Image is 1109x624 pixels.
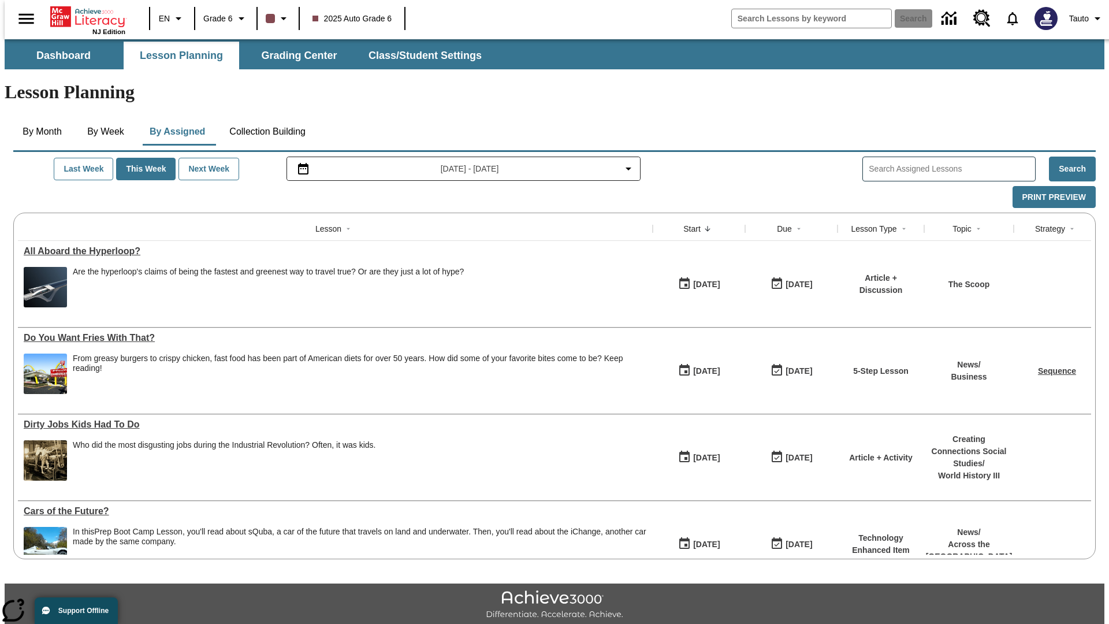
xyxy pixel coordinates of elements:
p: World History III [930,470,1008,482]
p: 5-Step Lesson [853,365,909,377]
img: Black and white photo of two young boys standing on a piece of heavy machinery [24,440,67,481]
a: Notifications [998,3,1028,34]
div: Do You Want Fries With That? [24,333,647,343]
button: Sort [897,222,911,236]
button: By Assigned [140,118,214,146]
p: Business [951,371,987,383]
button: Grade: Grade 6, Select a grade [199,8,253,29]
button: Sort [972,222,985,236]
div: Home [50,4,125,35]
p: News / [926,526,1013,538]
button: Next Week [178,158,239,180]
button: 07/01/25: First time the lesson was available [674,533,724,555]
input: Search Assigned Lessons [869,161,1035,177]
span: [DATE] - [DATE] [441,163,499,175]
p: Across the [GEOGRAPHIC_DATA] [926,538,1013,563]
testabrev: Prep Boot Camp Lesson, you'll read about sQuba, a car of the future that travels on land and unde... [73,527,646,546]
span: Grading Center [261,49,337,62]
button: 08/01/26: Last day the lesson can be accessed [766,533,816,555]
button: 07/21/25: First time the lesson was available [674,273,724,295]
p: News / [951,359,987,371]
div: [DATE] [693,537,720,552]
span: Support Offline [58,607,109,615]
button: Collection Building [220,118,315,146]
div: [DATE] [693,451,720,465]
img: One of the first McDonald's stores, with the iconic red sign and golden arches. [24,354,67,394]
div: Who did the most disgusting jobs during the Industrial Revolution? Often, it was kids. [73,440,376,450]
button: Sort [792,222,806,236]
div: [DATE] [786,364,812,378]
a: All Aboard the Hyperloop?, Lessons [24,246,647,257]
button: 07/20/26: Last day the lesson can be accessed [766,360,816,382]
button: Sort [1065,222,1079,236]
button: Print Preview [1013,186,1096,209]
a: Home [50,5,125,28]
a: Do You Want Fries With That?, Lessons [24,333,647,343]
button: Dashboard [6,42,121,69]
button: 06/30/26: Last day the lesson can be accessed [766,273,816,295]
div: Lesson Type [851,223,896,235]
img: Avatar [1034,7,1058,30]
div: [DATE] [786,277,812,292]
div: Are the hyperloop's claims of being the fastest and greenest way to travel true? Or are they just... [73,267,464,307]
button: Class/Student Settings [359,42,491,69]
a: Cars of the Future? , Lessons [24,506,647,517]
button: Grading Center [241,42,357,69]
span: Class/Student Settings [369,49,482,62]
button: Last Week [54,158,113,180]
button: Profile/Settings [1065,8,1109,29]
div: [DATE] [693,364,720,378]
div: Dirty Jobs Kids Had To Do [24,419,647,430]
span: Dashboard [36,49,91,62]
p: Article + Discussion [843,272,918,296]
input: search field [732,9,891,28]
button: 11/30/25: Last day the lesson can be accessed [766,447,816,469]
div: [DATE] [786,451,812,465]
span: EN [159,13,170,25]
button: Language: EN, Select a language [154,8,191,29]
button: This Week [116,158,176,180]
button: By Month [13,118,71,146]
button: Lesson Planning [124,42,239,69]
a: Sequence [1038,366,1076,376]
a: Resource Center, Will open in new tab [966,3,998,34]
button: Class color is dark brown. Change class color [261,8,295,29]
div: [DATE] [693,277,720,292]
div: From greasy burgers to crispy chicken, fast food has been part of American diets for over 50 year... [73,354,647,373]
div: SubNavbar [5,39,1104,69]
div: Cars of the Future? [24,506,647,517]
a: Dirty Jobs Kids Had To Do, Lessons [24,419,647,430]
svg: Collapse Date Range Filter [622,162,635,176]
div: Due [777,223,792,235]
div: Are the hyperloop's claims of being the fastest and greenest way to travel true? Or are they just... [73,267,464,277]
div: In this [73,527,647,547]
button: 07/11/25: First time the lesson was available [674,447,724,469]
div: In this Prep Boot Camp Lesson, you'll read about sQuba, a car of the future that travels on land ... [73,527,647,567]
a: Data Center [935,3,966,35]
button: Select the date range menu item [292,162,636,176]
div: Lesson [315,223,341,235]
button: Open side menu [9,2,43,36]
button: By Week [77,118,135,146]
div: All Aboard the Hyperloop? [24,246,647,257]
span: Tauto [1069,13,1089,25]
div: SubNavbar [5,42,492,69]
div: Start [683,223,701,235]
img: Achieve3000 Differentiate Accelerate Achieve [486,590,623,620]
span: Grade 6 [203,13,233,25]
p: The Scoop [948,278,990,291]
img: High-tech automobile treading water. [24,527,67,567]
button: Support Offline [35,597,118,624]
div: Strategy [1035,223,1065,235]
button: Search [1049,157,1096,181]
div: From greasy burgers to crispy chicken, fast food has been part of American diets for over 50 year... [73,354,647,394]
span: NJ Edition [92,28,125,35]
p: Technology Enhanced Item [843,532,918,556]
button: 07/14/25: First time the lesson was available [674,360,724,382]
div: Who did the most disgusting jobs during the Industrial Revolution? Often, it was kids. [73,440,376,481]
img: Artist rendering of Hyperloop TT vehicle entering a tunnel [24,267,67,307]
